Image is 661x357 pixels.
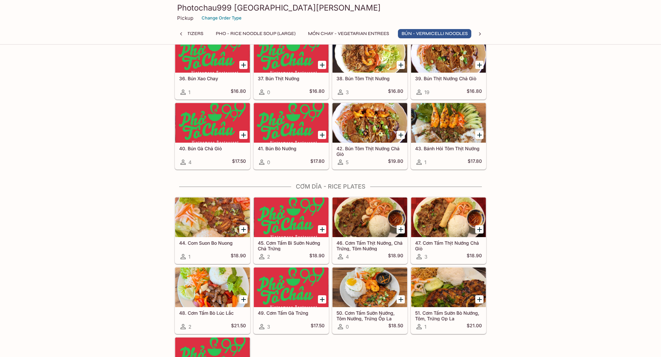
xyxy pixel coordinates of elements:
div: 50. Cơm Tấm Sườn Nướng, Tôm Nướng, Trứng Ốp La [332,268,407,307]
button: MÓN CHAY - Vegetarian Entrees [304,29,393,38]
h5: $19.80 [388,158,403,166]
button: Add 42. Bún Tôm Thịt Nướng Chả Giò [397,131,405,139]
span: 4 [188,159,192,165]
span: 4 [346,254,349,260]
div: 44. Com Suon Bo Nuong [175,197,250,237]
span: 5 [346,159,349,165]
h3: Photochau999 [GEOGRAPHIC_DATA][PERSON_NAME] [177,3,484,13]
a: 36. Bún Xao Chay1$16.80 [175,33,250,99]
h5: $17.50 [232,158,246,166]
a: 48. Cơm Tấm Bò Lúc Lắc2$21.50 [175,267,250,334]
h5: 44. Com Suon Bo Nuong [179,240,246,246]
button: Add 49. Cơm Tấm Gà Trứng [318,295,326,303]
button: Add 41. Bún Bò Nướng [318,131,326,139]
a: 40. Bún Gà Chả Giò4$17.50 [175,103,250,169]
h5: $21.50 [231,323,246,331]
span: 0 [267,159,270,165]
h5: 43. Bánh Hỏi Tôm Thịt Nướng [415,146,482,151]
h5: $18.90 [388,253,403,261]
a: 44. Com Suon Bo Nuong1$18.90 [175,197,250,264]
div: 41. Bún Bò Nướng [254,103,329,143]
span: 3 [424,254,427,260]
div: 51. Cơm Tấm Sườn Bò Nướng, Tôm, Trứng Op La [411,268,486,307]
h5: 41. Bún Bò Nướng [258,146,325,151]
h5: 47. Cơm Tấm Thịt Nướng Chả Giò [415,240,482,251]
button: Add 38. Bún Tôm Thịt Nướng [397,61,405,69]
h5: $17.80 [468,158,482,166]
a: 39. Bún Thịt Nướng Chả Giò19$16.80 [411,33,486,99]
button: Add 47. Cơm Tấm Thịt Nướng Chả Giò [475,225,484,233]
button: Add 37. Bún Thịt Nướng [318,61,326,69]
h5: $21.00 [467,323,482,331]
div: 39. Bún Thịt Nướng Chả Giò [411,33,486,73]
span: 2 [188,324,191,330]
div: 43. Bánh Hỏi Tôm Thịt Nướng [411,103,486,143]
h5: $17.50 [311,323,325,331]
button: Add 50. Cơm Tấm Sườn Nướng, Tôm Nướng, Trứng Ốp La [397,295,405,303]
button: Add 45. Cơm Tấm Bì Sườn Nướng Chả Trứng [318,225,326,233]
div: 38. Bún Tôm Thịt Nướng [332,33,407,73]
h5: 37. Bún Thịt Nướng [258,76,325,81]
h5: 51. Cơm Tấm Sườn Bò Nướng, Tôm, Trứng Op La [415,310,482,321]
h5: $16.80 [388,88,403,96]
h4: CƠM DĨA - Rice Plates [175,183,486,190]
span: 3 [346,89,349,95]
span: 0 [267,89,270,95]
h5: $18.90 [309,253,325,261]
h5: $16.80 [467,88,482,96]
h5: 40. Bún Gà Chả Giò [179,146,246,151]
a: 50. Cơm Tấm Sườn Nướng, Tôm Nướng, Trứng Ốp La0$18.50 [332,267,408,334]
div: 46. Cơm Tấm Thịt Nướng, Chả Trứng, Tôm Nướng [332,197,407,237]
a: 42. Bún Tôm Thịt Nướng Chả Giò5$19.80 [332,103,408,169]
h5: $16.80 [309,88,325,96]
h5: 38. Bún Tôm Thịt Nướng [336,76,403,81]
span: 1 [188,89,190,95]
a: 45. Cơm Tấm Bì Sườn Nướng Chả Trứng2$18.90 [253,197,329,264]
button: Add 40. Bún Gà Chả Giò [239,131,248,139]
span: 1 [188,254,190,260]
h5: 48. Cơm Tấm Bò Lúc Lắc [179,310,246,316]
button: Add 46. Cơm Tấm Thịt Nướng, Chả Trứng, Tôm Nướng [397,225,405,233]
h5: 36. Bún Xao Chay [179,76,246,81]
span: 1 [424,324,426,330]
h5: 45. Cơm Tấm Bì Sườn Nướng Chả Trứng [258,240,325,251]
a: 41. Bún Bò Nướng0$17.80 [253,103,329,169]
a: 38. Bún Tôm Thịt Nướng3$16.80 [332,33,408,99]
h5: 39. Bún Thịt Nướng Chả Giò [415,76,482,81]
button: Add 48. Cơm Tấm Bò Lúc Lắc [239,295,248,303]
h5: $16.80 [231,88,246,96]
button: Change Order Type [199,13,245,23]
h5: $18.90 [467,253,482,261]
div: 45. Cơm Tấm Bì Sườn Nướng Chả Trứng [254,197,329,237]
button: Add 51. Cơm Tấm Sườn Bò Nướng, Tôm, Trứng Op La [475,295,484,303]
div: 36. Bún Xao Chay [175,33,250,73]
div: 37. Bún Thịt Nướng [254,33,329,73]
button: Add 43. Bánh Hỏi Tôm Thịt Nướng [475,131,484,139]
h5: $18.50 [388,323,403,331]
div: 47. Cơm Tấm Thịt Nướng Chả Giò [411,197,486,237]
span: 3 [267,324,270,330]
h5: 46. Cơm Tấm Thịt Nướng, Chả Trứng, Tôm Nướng [336,240,403,251]
a: 47. Cơm Tấm Thịt Nướng Chả Giò3$18.90 [411,197,486,264]
span: 19 [424,89,429,95]
a: 51. Cơm Tấm Sườn Bò Nướng, Tôm, Trứng Op La1$21.00 [411,267,486,334]
a: 49. Cơm Tấm Gà Trứng3$17.50 [253,267,329,334]
h5: $17.80 [310,158,325,166]
h5: 50. Cơm Tấm Sườn Nướng, Tôm Nướng, Trứng Ốp La [336,310,403,321]
button: Add 44. Com Suon Bo Nuong [239,225,248,233]
h5: $18.90 [231,253,246,261]
a: 37. Bún Thịt Nướng0$16.80 [253,33,329,99]
button: Add 36. Bún Xao Chay [239,61,248,69]
span: 1 [424,159,426,165]
p: Pickup [177,15,193,21]
div: 40. Bún Gà Chả Giò [175,103,250,143]
button: BÚN - Vermicelli Noodles [398,29,471,38]
div: 48. Cơm Tấm Bò Lúc Lắc [175,268,250,307]
a: 46. Cơm Tấm Thịt Nướng, Chả Trứng, Tôm Nướng4$18.90 [332,197,408,264]
button: Pho - Rice Noodle Soup (Large) [212,29,299,38]
div: 42. Bún Tôm Thịt Nướng Chả Giò [332,103,407,143]
span: 2 [267,254,270,260]
span: 0 [346,324,349,330]
h5: 42. Bún Tôm Thịt Nướng Chả Giò [336,146,403,157]
button: Add 39. Bún Thịt Nướng Chả Giò [475,61,484,69]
